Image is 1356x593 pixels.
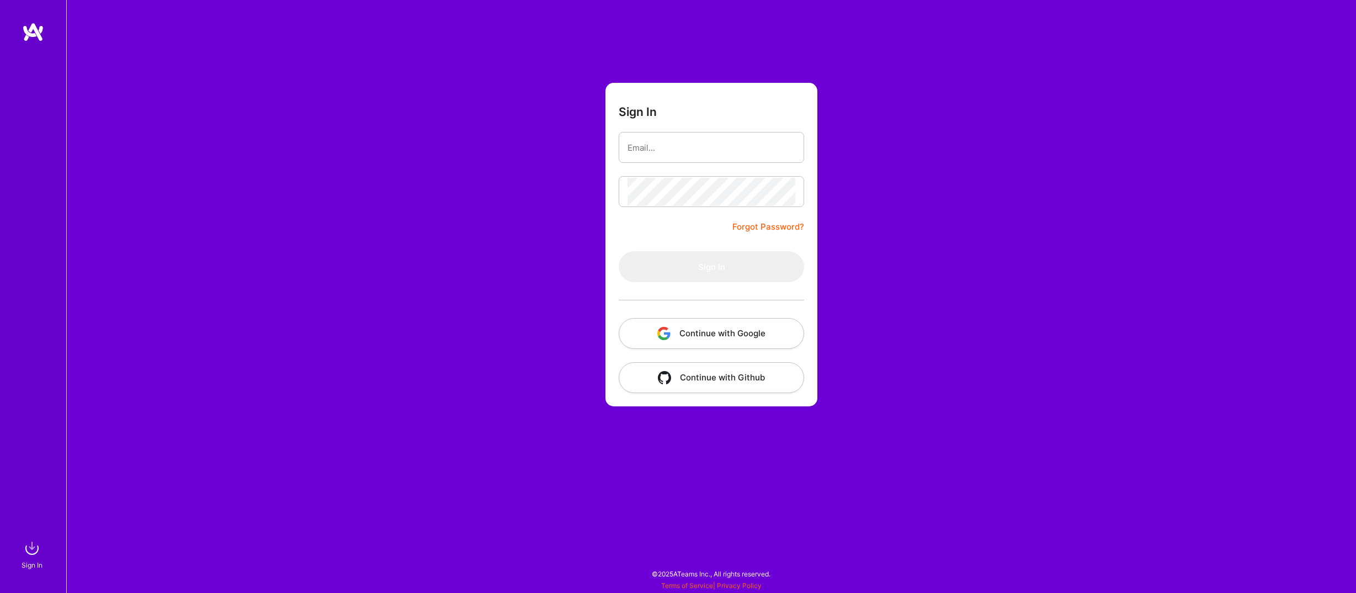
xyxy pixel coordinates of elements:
div: Sign In [22,559,42,571]
img: sign in [21,537,43,559]
a: Privacy Policy [717,581,762,590]
button: Continue with Github [619,362,804,393]
button: Sign In [619,251,804,282]
img: icon [658,371,671,384]
a: Terms of Service [661,581,713,590]
div: © 2025 ATeams Inc., All rights reserved. [66,560,1356,587]
input: Email... [628,134,795,162]
a: sign inSign In [23,537,43,571]
img: logo [22,22,44,42]
button: Continue with Google [619,318,804,349]
img: icon [657,327,671,340]
h3: Sign In [619,105,657,119]
a: Forgot Password? [732,220,804,234]
span: | [661,581,762,590]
